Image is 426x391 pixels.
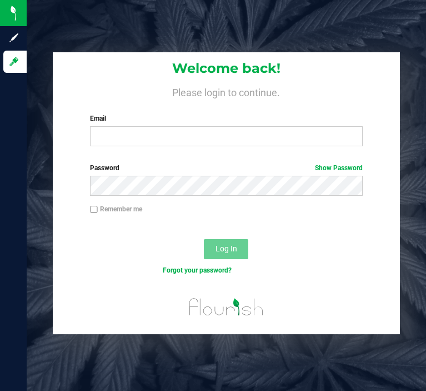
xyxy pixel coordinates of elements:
[215,244,237,253] span: Log In
[8,32,19,43] inline-svg: Sign up
[90,113,362,123] label: Email
[8,56,19,67] inline-svg: Log in
[183,287,269,327] img: flourish_logo.svg
[90,206,98,214] input: Remember me
[315,164,363,172] a: Show Password
[53,61,399,76] h1: Welcome back!
[53,85,399,98] h4: Please login to continue.
[90,164,119,172] span: Password
[163,266,232,274] a: Forgot your password?
[90,204,142,214] label: Remember me
[204,239,248,259] button: Log In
